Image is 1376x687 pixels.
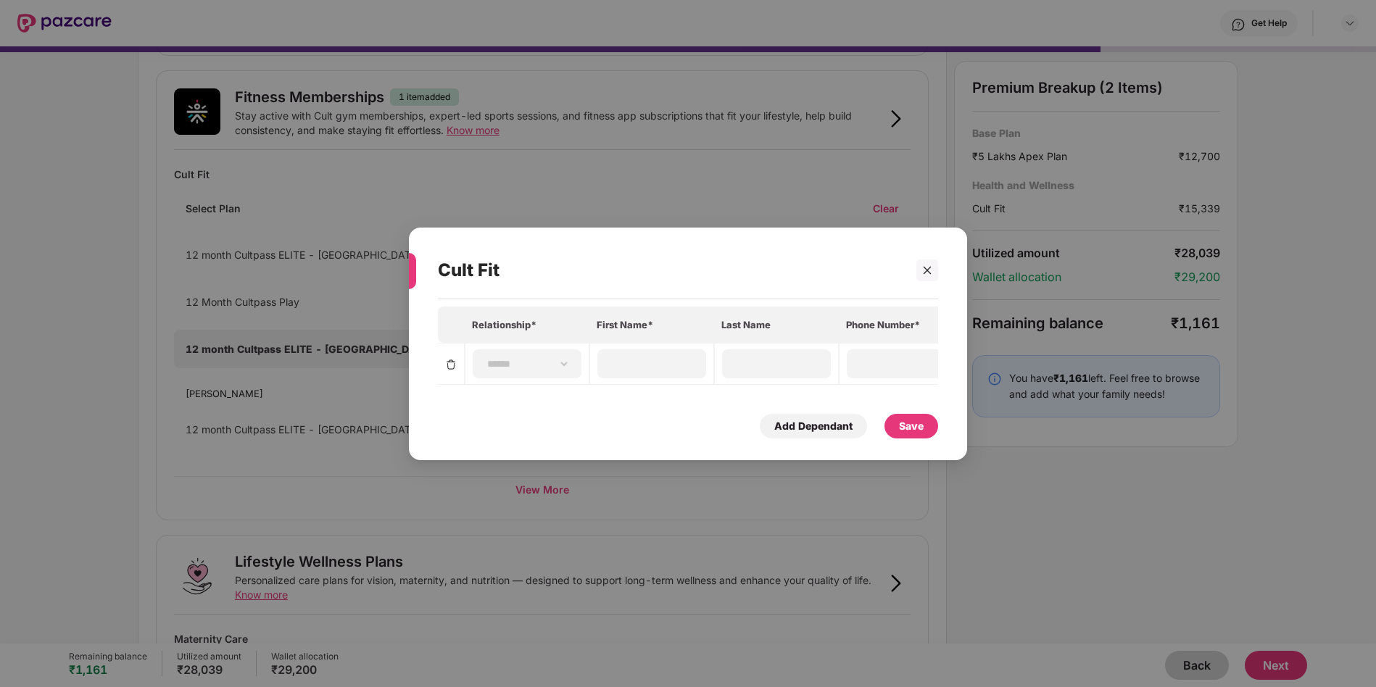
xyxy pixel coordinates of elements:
div: Cult Fit [438,242,897,299]
th: Last Name [714,306,839,342]
th: Relationship* [465,306,589,342]
th: Phone Number* [839,306,963,342]
div: Add Dependant [774,417,853,433]
th: First Name* [589,306,714,342]
div: Save [899,417,924,433]
span: close [922,265,932,275]
img: svg+xml;base64,PHN2ZyBpZD0iRGVsZXRlLTMyeDMyIiB4bWxucz0iaHR0cDovL3d3dy53My5vcmcvMjAwMC9zdmciIHdpZH... [445,359,457,370]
